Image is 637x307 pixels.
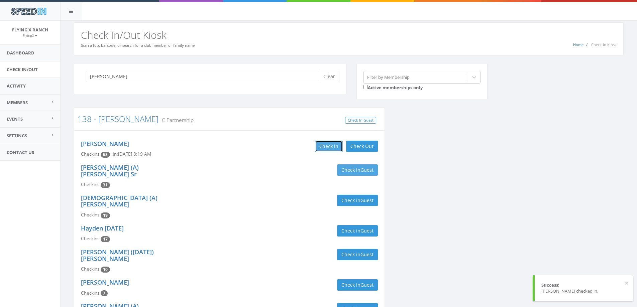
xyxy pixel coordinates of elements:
a: [DEMOGRAPHIC_DATA] (A) [PERSON_NAME] [81,194,157,208]
span: Checkins: [81,266,101,272]
a: Hayden [DATE] [81,224,124,232]
span: Check-In Kiosk [591,42,617,47]
span: Guest [360,251,374,258]
a: FlyingX [23,32,37,38]
a: Check In Guest [345,117,376,124]
input: Search a name to check in [86,71,324,82]
div: [PERSON_NAME] checked in. [541,288,626,294]
button: × [625,280,628,287]
span: Checkin count [101,182,110,188]
span: Contact Us [7,149,34,155]
span: Events [7,116,23,122]
span: Checkin count [101,236,110,242]
span: Checkins: [81,290,101,296]
a: Home [573,42,583,47]
button: Check inGuest [337,164,378,176]
small: FlyingX [23,33,37,38]
span: Checkin count [101,290,108,296]
span: Checkins: [81,151,101,157]
h2: Check In/Out Kiosk [81,29,617,40]
span: Checkins: [81,181,101,187]
button: Check in [315,141,343,152]
img: speedin_logo.png [8,5,49,17]
span: Guest [360,197,374,203]
button: Check inGuest [337,195,378,206]
span: Settings [7,133,27,139]
small: C Partnership [158,116,194,124]
button: Check inGuest [337,249,378,260]
button: Check inGuest [337,225,378,237]
button: Clear [319,71,339,82]
a: [PERSON_NAME] (A) [PERSON_NAME] Sr [81,163,139,178]
button: Check Out [346,141,378,152]
span: Members [7,100,28,106]
span: In: [DATE] 8:19 AM [113,151,151,157]
span: Guest [360,167,374,173]
span: Checkin count [101,152,110,158]
span: Flying X Ranch [12,27,48,33]
div: Success! [541,282,626,288]
input: Active memberships only [363,85,368,89]
span: Checkin count [101,267,110,273]
span: Guest [360,282,374,288]
a: [PERSON_NAME] [81,278,129,286]
span: Checkins: [81,236,101,242]
label: Active memberships only [363,84,423,91]
button: Check inGuest [337,279,378,291]
span: Checkins: [81,212,101,218]
span: Guest [360,227,374,234]
a: 138 - [PERSON_NAME] [78,113,158,124]
a: [PERSON_NAME] [81,140,129,148]
small: Scan a fob, barcode, or search for a club member or family name. [81,43,196,48]
span: Checkin count [101,212,110,218]
a: [PERSON_NAME] ([DATE]) [PERSON_NAME] [81,248,154,263]
div: Filter by Membership [367,74,410,80]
